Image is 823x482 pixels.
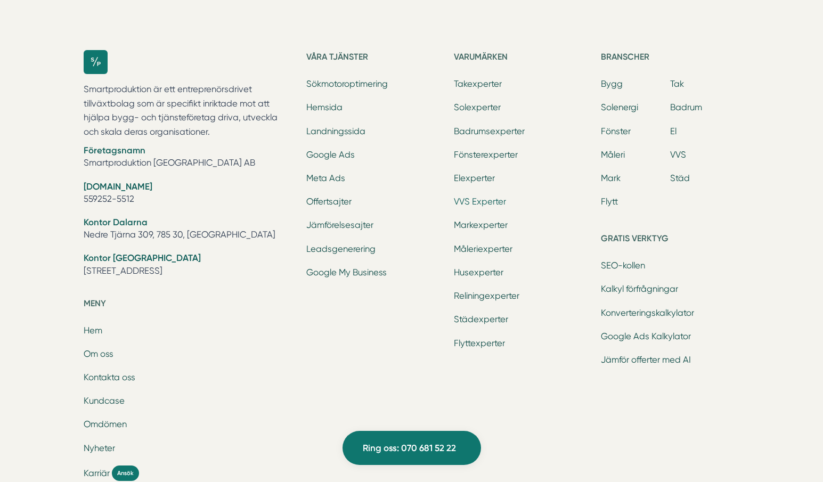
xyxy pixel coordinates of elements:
[601,150,625,160] a: Måleri
[601,331,691,341] a: Google Ads Kalkylator
[601,284,678,294] a: Kalkyl förfrågningar
[306,197,352,207] a: Offertsajter
[84,216,294,243] li: Nedre Tjärna 309, 785 30, [GEOGRAPHIC_DATA]
[454,102,501,112] a: Solexperter
[670,173,690,183] a: Städ
[306,267,387,277] a: Google My Business
[363,441,456,455] span: Ring oss: 070 681 52 22
[84,465,294,481] a: Karriär Ansök
[84,145,145,156] strong: Företagsnamn
[601,126,631,136] a: Fönster
[306,244,376,254] a: Leadsgenerering
[601,260,645,271] a: SEO-kollen
[670,79,684,89] a: Tak
[84,349,113,359] a: Om oss
[454,150,518,160] a: Fönsterexperter
[84,252,201,263] strong: Kontor [GEOGRAPHIC_DATA]
[601,308,694,318] a: Konverteringskalkylator
[670,150,686,160] a: VVS
[84,181,294,208] li: 559252-5512
[306,220,373,230] a: Jämförelsesajter
[84,467,110,479] span: Karriär
[601,102,638,112] a: Solenergi
[454,220,508,230] a: Markexperter
[84,83,294,139] p: Smartproduktion är ett entreprenörsdrivet tillväxtbolag som är specifikt inriktade mot att hjälpa...
[84,443,115,453] a: Nyheter
[306,126,365,136] a: Landningssida
[670,102,702,112] a: Badrum
[343,431,481,465] a: Ring oss: 070 681 52 22
[454,314,508,324] a: Städexperter
[306,79,388,89] a: Sökmotoroptimering
[601,50,739,67] h5: Branscher
[454,338,505,348] a: Flyttexperter
[112,465,139,481] span: Ansök
[84,217,148,227] strong: Kontor Dalarna
[454,291,519,301] a: Reliningexperter
[601,355,691,365] a: Jämför offerter med AI
[601,79,623,89] a: Bygg
[84,419,127,429] a: Omdömen
[306,102,343,112] a: Hemsida
[84,372,135,382] a: Kontakta oss
[601,197,618,207] a: Flytt
[670,126,677,136] a: El
[84,144,294,171] li: Smartproduktion [GEOGRAPHIC_DATA] AB
[454,244,512,254] a: Måleriexperter
[84,396,125,406] a: Kundcase
[306,150,355,160] a: Google Ads
[454,173,495,183] a: Elexperter
[454,197,506,207] a: VVS Experter
[84,325,102,336] a: Hem
[601,173,621,183] a: Mark
[306,173,345,183] a: Meta Ads
[84,252,294,279] li: [STREET_ADDRESS]
[454,267,503,277] a: Husexperter
[84,297,294,314] h5: Meny
[454,126,525,136] a: Badrumsexperter
[306,50,445,67] h5: Våra tjänster
[601,232,739,249] h5: Gratis verktyg
[84,181,152,192] strong: [DOMAIN_NAME]
[454,79,502,89] a: Takexperter
[454,50,592,67] h5: Varumärken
